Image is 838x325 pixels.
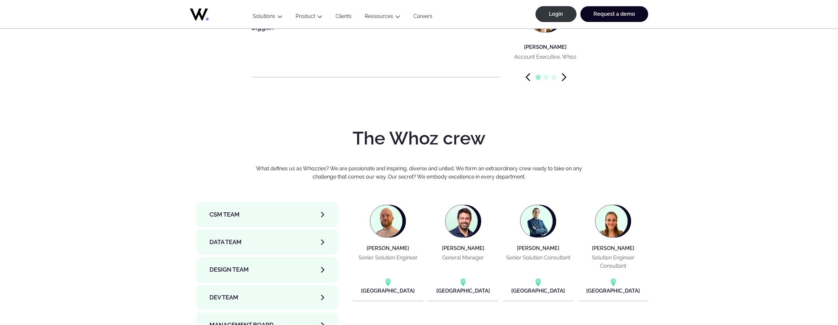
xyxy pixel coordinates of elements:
p: Account Executive, Whoz [514,54,576,60]
span: Go to slide 1 [536,75,541,80]
h4: [PERSON_NAME] [517,245,559,251]
a: Login [536,6,576,22]
h2: The Whoz crew [251,128,587,148]
img: Lorene DEGEORGES [595,205,628,237]
iframe: Chatbot [795,282,829,316]
h4: [PERSON_NAME] [442,245,484,251]
a: Clients [329,13,358,22]
p: Senior Solution Engineer [358,254,418,262]
span: Go to slide 2 [543,75,549,80]
span: Next slide [562,73,566,81]
img: Jérôme BALDUCCI [446,205,478,237]
p: [GEOGRAPHIC_DATA] [511,287,565,295]
span: Go to slide 3 [551,75,556,80]
p: [GEOGRAPHIC_DATA] [361,287,415,295]
p: [PERSON_NAME] [514,43,576,51]
p: [GEOGRAPHIC_DATA] [436,287,490,295]
p: [GEOGRAPHIC_DATA] [586,287,640,295]
span: CSM team [209,210,240,219]
span: Previous slide [526,73,530,81]
button: Solutions [246,13,289,22]
span: Data team [209,238,242,247]
a: Product [296,13,315,19]
span: Design team [209,265,249,274]
p: What defines us as Whozzies? We are passionate and inspiring, diverse and united. We form an extr... [251,164,587,181]
a: Careers [407,13,439,22]
button: Ressources [358,13,407,22]
a: Ressources [365,13,393,19]
p: Senior Solution Consultant [506,254,570,262]
img: Antoine GANARD [370,205,402,237]
p: General Manager [442,254,484,262]
button: Product [289,13,329,22]
p: Solution Engineer Consultant [581,254,646,270]
span: Dev team [209,293,238,302]
a: Request a demo [580,6,648,22]
h4: [PERSON_NAME] [367,245,409,251]
h4: [PERSON_NAME] [592,245,634,251]
img: Julien AVARRE [520,205,553,237]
